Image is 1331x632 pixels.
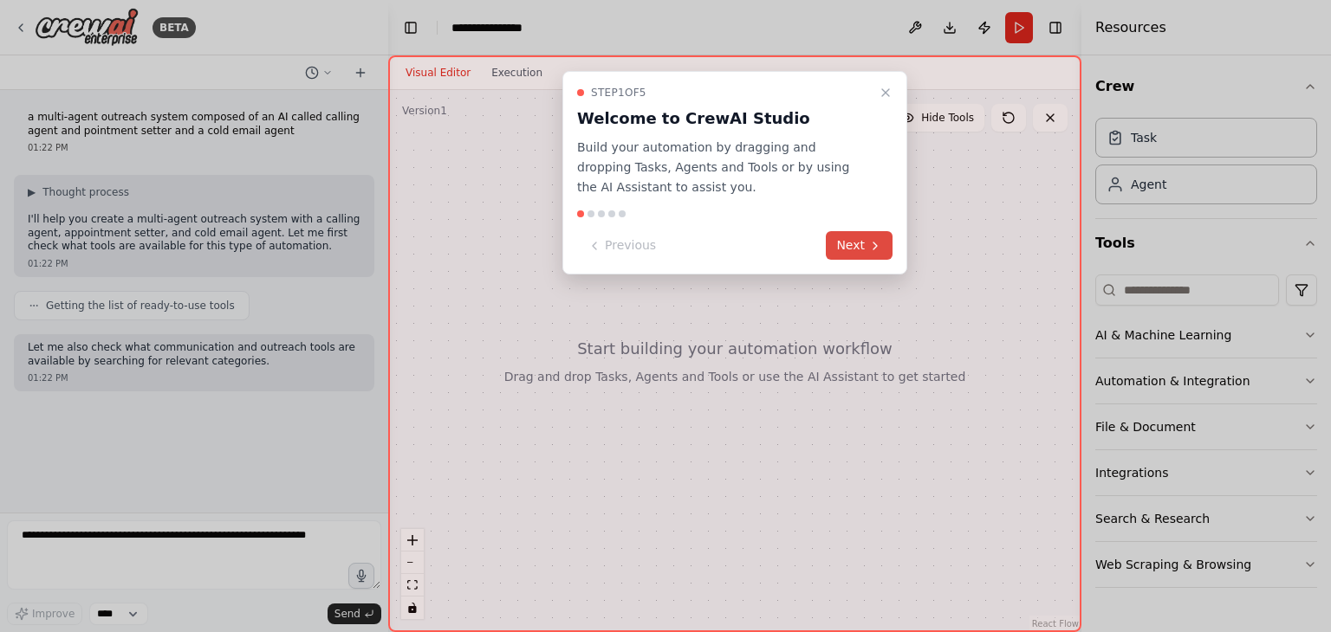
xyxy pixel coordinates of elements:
[875,82,896,103] button: Close walkthrough
[399,16,423,40] button: Hide left sidebar
[826,231,893,260] button: Next
[591,86,646,100] span: Step 1 of 5
[577,138,872,197] p: Build your automation by dragging and dropping Tasks, Agents and Tools or by using the AI Assista...
[577,231,666,260] button: Previous
[577,106,872,131] h3: Welcome to CrewAI Studio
